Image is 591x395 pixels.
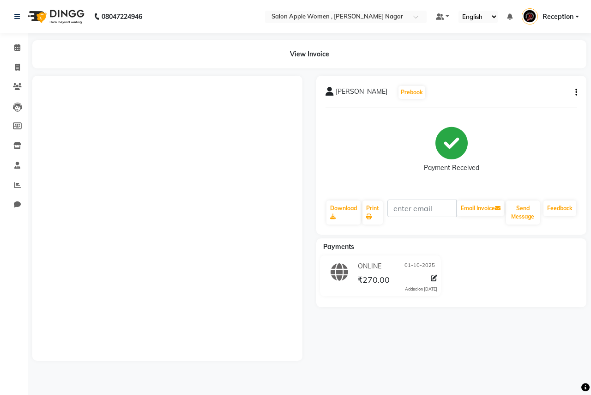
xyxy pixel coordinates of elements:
[398,86,425,99] button: Prebook
[404,261,435,271] span: 01-10-2025
[323,243,354,251] span: Payments
[457,201,504,216] button: Email Invoice
[32,40,586,68] div: View Invoice
[506,201,540,225] button: Send Message
[362,201,383,225] a: Print
[424,163,479,173] div: Payment Received
[543,201,576,216] a: Feedback
[543,12,573,22] span: Reception
[405,286,437,292] div: Added on [DATE]
[387,200,457,217] input: enter email
[522,8,538,24] img: Reception
[102,4,142,30] b: 08047224946
[336,87,387,100] span: [PERSON_NAME]
[24,4,87,30] img: logo
[357,274,390,287] span: ₹270.00
[326,201,361,225] a: Download
[358,261,381,271] span: ONLINE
